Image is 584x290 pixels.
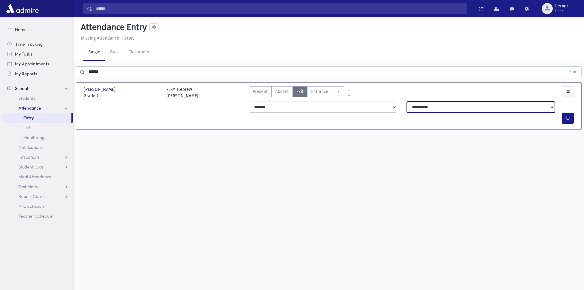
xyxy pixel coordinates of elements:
[2,123,73,133] a: List
[105,44,124,61] a: Bulk
[2,83,73,93] a: School
[555,4,568,9] span: flerner
[23,125,30,130] span: List
[18,105,41,111] span: Attendance
[18,174,52,180] span: Meal Attendance
[2,103,73,113] a: Attendance
[2,152,73,162] a: Infractions
[2,191,73,201] a: Report Cards
[2,162,73,172] a: Student Logs
[18,194,44,199] span: Report Cards
[83,44,105,61] a: Single
[15,86,28,91] span: School
[84,93,160,99] span: Grade 7
[2,172,73,182] a: Meal Attendance
[78,36,135,41] a: Missing Attendance History
[296,88,303,95] span: Exit
[23,135,44,140] span: Monitoring
[2,211,73,221] a: Teacher Schedule
[166,86,198,99] div: 7E-M Hebrew [PERSON_NAME]
[555,9,568,14] span: User
[2,201,73,211] a: PTC Schedule
[18,164,44,170] span: Student Logs
[2,69,73,79] a: My Reports
[15,27,27,32] span: Home
[15,71,37,76] span: My Reports
[2,113,71,123] a: Entry
[18,95,35,101] span: Students
[124,44,154,61] a: Classroom
[15,51,32,57] span: My Tasks
[275,88,289,95] span: Absent
[253,88,268,95] span: Present
[18,184,39,189] span: Test Marks
[15,61,49,67] span: My Appointments
[92,3,466,14] input: Search
[81,36,135,41] u: Missing Attendance History
[78,22,147,33] h5: Attendance Entry
[18,203,45,209] span: PTC Schedule
[2,133,73,142] a: Monitoring
[18,145,43,150] span: Notifications
[2,93,73,103] a: Students
[84,86,117,93] span: [PERSON_NAME]
[2,142,73,152] a: Notifications
[2,25,73,34] a: Home
[2,49,73,59] a: My Tasks
[18,213,53,219] span: Teacher Schedule
[18,154,40,160] span: Infractions
[15,41,43,47] span: Time Tracking
[566,67,581,77] button: Find
[23,115,34,121] span: Entry
[2,182,73,191] a: Test Marks
[5,2,40,15] img: AdmirePro
[249,86,344,99] div: AttTypes
[2,39,73,49] a: Time Tracking
[311,88,328,95] span: Entrance
[2,59,73,69] a: My Appointments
